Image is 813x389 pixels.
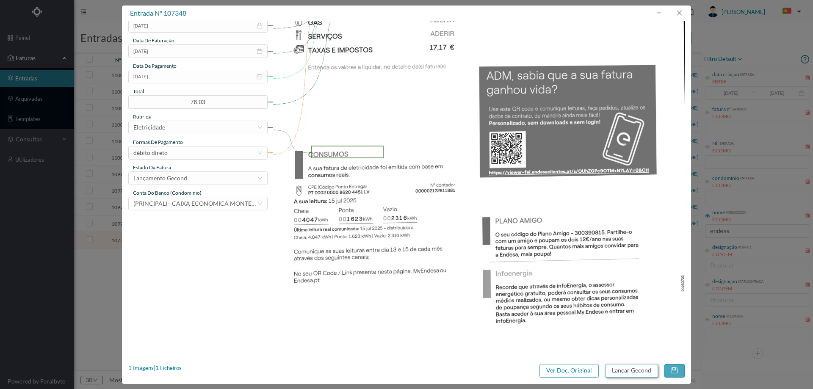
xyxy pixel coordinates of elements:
span: estado da fatura [133,164,171,171]
span: rubrica [133,113,151,120]
span: data de pagamento [133,63,177,69]
span: Formas de Pagamento [133,139,183,145]
div: Eletricidade [133,121,165,134]
i: icon: calendar [257,48,263,54]
span: conta do banco (condominio) [133,190,202,196]
span: total [133,88,144,94]
i: icon: down [257,150,263,155]
i: icon: down [257,176,263,181]
div: Lançamento Gecond [133,172,187,185]
i: icon: calendar [257,74,263,80]
span: entrada nº 107348 [130,9,186,17]
i: icon: down [257,201,263,206]
i: icon: down [257,125,263,130]
button: PT [776,5,805,18]
span: data de faturação [133,37,174,44]
button: Ver Doc. Original [539,364,599,378]
button: Lançar Gecond [605,364,658,378]
i: icon: calendar [257,23,263,29]
div: débito direto [133,146,168,159]
div: 1 Imagens | 1 Ficheiros [128,364,182,372]
span: (PRINCIPAL) - CAIXA ECONOMICA MONTEPIO GERAL ([FINANCIAL_ID]) [133,200,330,207]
